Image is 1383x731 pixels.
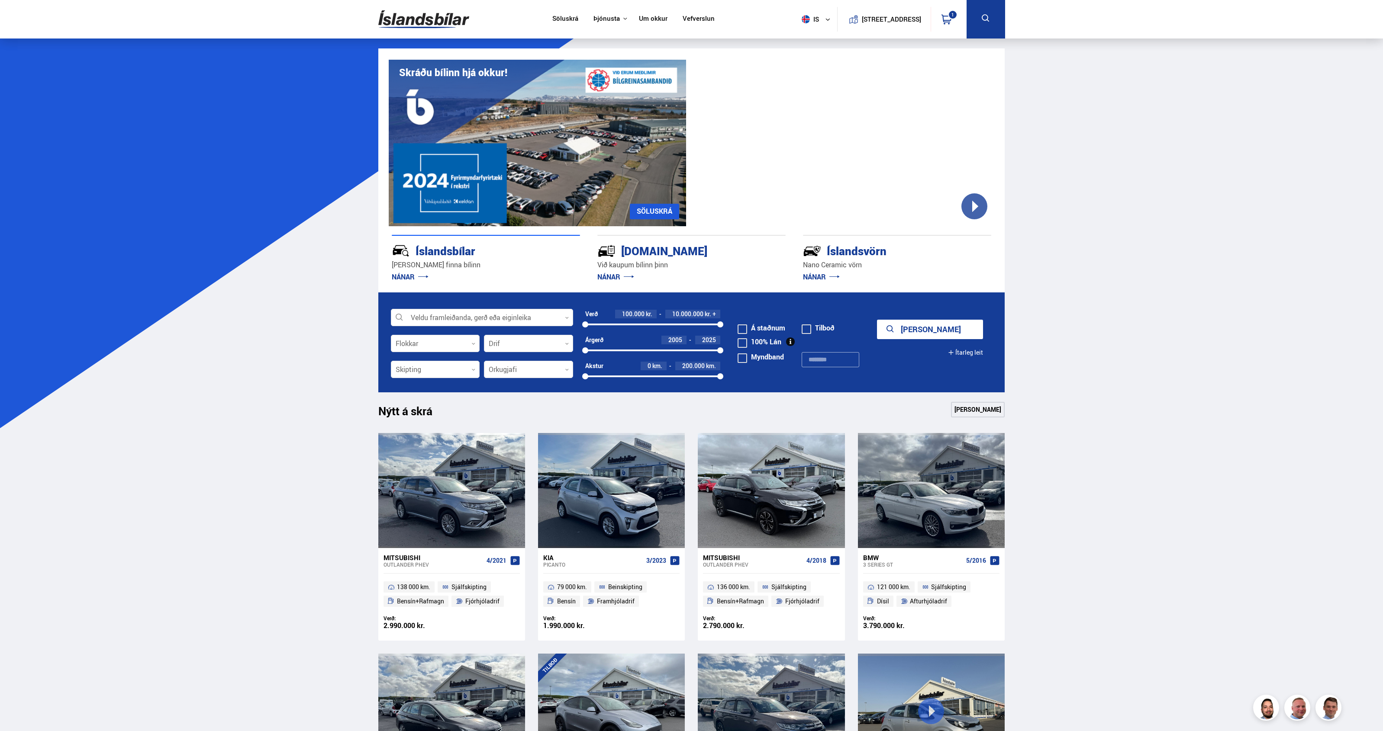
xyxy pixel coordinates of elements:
[378,5,469,33] img: G0Ugv5HjCgRt.svg
[465,596,500,606] span: Fjórhjóladrif
[397,596,444,606] span: Bensín+Rafmagn
[552,15,578,24] a: Söluskrá
[593,15,620,23] button: Þjónusta
[1254,696,1280,722] img: nhp88E3Fdnt1Opn2.png
[639,15,667,24] a: Um okkur
[384,561,483,567] div: Outlander PHEV
[931,582,966,592] span: Sjálfskipting
[738,353,784,360] label: Myndband
[646,557,666,564] span: 3/2023
[384,615,452,622] div: Verð:
[597,272,634,282] a: NÁNAR
[803,272,840,282] a: NÁNAR
[948,343,983,362] button: Ítarleg leit
[712,311,716,317] span: +
[397,582,430,592] span: 138 000 km.
[951,402,1005,417] a: [PERSON_NAME]
[378,404,448,423] h1: Nýtt á skrá
[597,260,786,270] p: Við kaupum bílinn þinn
[585,337,603,343] div: Árgerð
[910,596,947,606] span: Afturhjóladrif
[683,15,715,24] a: Vefverslun
[652,362,662,369] span: km.
[585,311,598,317] div: Verð
[487,557,506,564] span: 4/2021
[802,324,835,331] label: Tilboð
[703,622,771,629] div: 2.790.000 kr.
[705,311,711,317] span: kr.
[622,310,645,318] span: 100.000
[717,596,764,606] span: Bensín+Rafmagn
[585,362,603,369] div: Akstur
[703,561,803,567] div: Outlander PHEV
[392,272,429,282] a: NÁNAR
[802,15,810,23] img: svg+xml;base64,PHN2ZyB4bWxucz0iaHR0cDovL3d3dy53My5vcmcvMjAwMC9zdmciIHdpZHRoPSI1MTIiIGhlaWdodD0iNT...
[858,548,1005,641] a: BMW 3 series GT 5/2016 121 000 km. Sjálfskipting Dísil Afturhjóladrif Verð: 3.790.000 kr.
[682,362,705,370] span: 200.000
[948,10,957,19] div: 1
[806,557,826,564] span: 4/2018
[785,596,819,606] span: Fjórhjóladrif
[738,324,785,331] label: Á staðnum
[543,561,643,567] div: Picanto
[392,260,580,270] p: [PERSON_NAME] finna bílinn
[1317,696,1343,722] img: FbJEzSuNWCJXmdc-.webp
[865,16,918,23] button: [STREET_ADDRESS]
[1286,696,1312,722] img: siFngHWaQ9KaOqBr.png
[863,615,932,622] div: Verð:
[877,596,889,606] span: Dísil
[608,582,642,592] span: Beinskipting
[771,582,806,592] span: Sjálfskipting
[451,582,487,592] span: Sjálfskipting
[798,15,820,23] span: is
[538,548,685,641] a: Kia Picanto 3/2023 79 000 km. Beinskipting Bensín Framhjóladrif Verð: 1.990.000 kr.
[668,336,682,344] span: 2005
[557,596,576,606] span: Bensín
[399,67,507,78] h1: Skráðu bílinn hjá okkur!
[798,6,837,32] button: is
[557,582,587,592] span: 79 000 km.
[717,582,750,592] span: 136 000 km.
[703,615,771,622] div: Verð:
[597,243,755,258] div: [DOMAIN_NAME]
[706,362,716,369] span: km.
[384,622,452,629] div: 2.990.000 kr.
[543,615,612,622] div: Verð:
[597,596,635,606] span: Framhjóladrif
[702,336,716,344] span: 2025
[863,554,963,561] div: BMW
[597,242,616,260] img: tr5P-W3DuiFaO7aO.svg
[863,622,932,629] div: 3.790.000 kr.
[646,311,652,317] span: kr.
[738,338,781,345] label: 100% Lán
[842,7,926,32] a: [STREET_ADDRESS]
[966,557,986,564] span: 5/2016
[392,242,410,260] img: JRvxyua_JYH6wB4c.svg
[392,243,549,258] div: Íslandsbílar
[543,554,643,561] div: Kia
[803,242,821,260] img: -Svtn6bYgwAsiwNX.svg
[378,548,525,641] a: Mitsubishi Outlander PHEV 4/2021 138 000 km. Sjálfskipting Bensín+Rafmagn Fjórhjóladrif Verð: 2.9...
[863,561,963,567] div: 3 series GT
[648,362,651,370] span: 0
[7,3,33,29] button: Open LiveChat chat widget
[698,548,845,641] a: Mitsubishi Outlander PHEV 4/2018 136 000 km. Sjálfskipting Bensín+Rafmagn Fjórhjóladrif Verð: 2.7...
[630,204,679,219] a: SÖLUSKRÁ
[803,260,991,270] p: Nano Ceramic vörn
[384,554,483,561] div: Mitsubishi
[389,60,687,226] img: eKx6w-_Home_640_.png
[543,622,612,629] div: 1.990.000 kr.
[877,582,910,592] span: 121 000 km.
[672,310,703,318] span: 10.000.000
[803,243,961,258] div: Íslandsvörn
[877,320,983,339] button: [PERSON_NAME]
[703,554,803,561] div: Mitsubishi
